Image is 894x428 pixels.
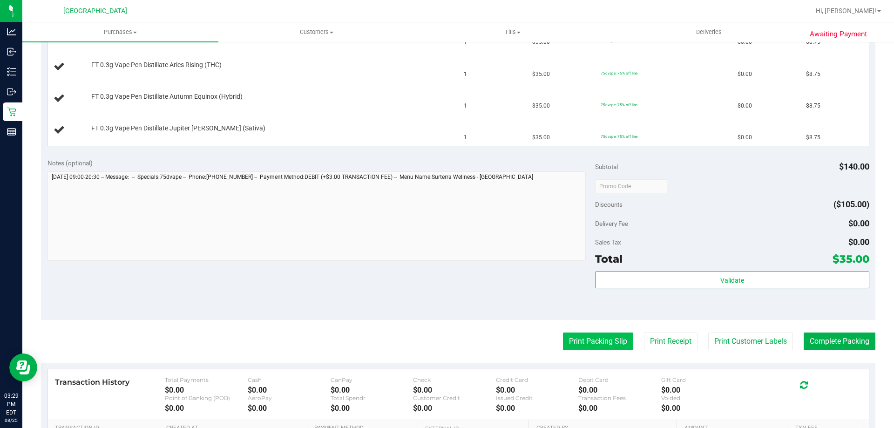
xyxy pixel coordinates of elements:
span: 75dvape: 75% off line [601,102,637,107]
span: $8.75 [806,133,820,142]
span: Customers [219,28,414,36]
inline-svg: Inventory [7,67,16,76]
div: $0.00 [165,386,248,394]
div: $0.00 [578,386,661,394]
span: Tills [415,28,610,36]
span: $0.00 [848,218,869,228]
span: $8.75 [806,102,820,110]
iframe: Resource center [9,353,37,381]
inline-svg: Outbound [7,87,16,96]
div: $0.00 [661,404,744,413]
span: 1 [464,133,467,142]
div: $0.00 [413,404,496,413]
button: Validate [595,272,869,288]
span: Delivery Fee [595,220,628,227]
span: Discounts [595,196,623,213]
span: $0.00 [738,70,752,79]
span: Awaiting Payment [810,29,867,40]
span: $35.00 [532,133,550,142]
button: Print Packing Slip [563,333,633,350]
button: Print Receipt [644,333,698,350]
div: CanPay [331,376,413,383]
div: $0.00 [248,404,331,413]
span: [GEOGRAPHIC_DATA] [63,7,127,15]
inline-svg: Retail [7,107,16,116]
span: Validate [720,277,744,284]
p: 08/25 [4,417,18,424]
div: $0.00 [248,386,331,394]
span: Hi, [PERSON_NAME]! [816,7,876,14]
span: Deliveries [684,28,734,36]
div: $0.00 [165,404,248,413]
span: 75dvape: 75% off line [601,71,637,75]
div: Cash [248,376,331,383]
inline-svg: Reports [7,127,16,136]
div: Transaction Fees [578,394,661,401]
input: Promo Code [595,179,667,193]
div: Point of Banking (POB) [165,394,248,401]
p: 03:29 PM EDT [4,392,18,417]
a: Deliveries [611,22,807,42]
a: Customers [218,22,414,42]
a: Purchases [22,22,218,42]
span: Subtotal [595,163,618,170]
div: Debit Card [578,376,661,383]
button: Print Customer Labels [708,333,793,350]
div: $0.00 [331,404,413,413]
div: Customer Credit [413,394,496,401]
span: $140.00 [839,162,869,171]
a: Tills [414,22,610,42]
span: Sales Tax [595,238,621,246]
span: 1 [464,102,467,110]
span: 1 [464,70,467,79]
span: $35.00 [532,70,550,79]
span: ($105.00) [833,199,869,209]
div: $0.00 [661,386,744,394]
div: Total Spendr [331,394,413,401]
div: Credit Card [496,376,579,383]
div: Gift Card [661,376,744,383]
span: Total [595,252,623,265]
div: $0.00 [331,386,413,394]
span: $35.00 [833,252,869,265]
div: Total Payments [165,376,248,383]
div: Issued Credit [496,394,579,401]
button: Complete Packing [804,333,875,350]
div: $0.00 [496,404,579,413]
div: Check [413,376,496,383]
span: Purchases [22,28,218,36]
span: $35.00 [532,102,550,110]
span: Notes (optional) [47,159,93,167]
div: $0.00 [496,386,579,394]
span: 75dvape: 75% off line [601,134,637,139]
inline-svg: Inbound [7,47,16,56]
span: FT 0.3g Vape Pen Distillate Autumn Equinox (Hybrid) [91,92,243,101]
span: FT 0.3g Vape Pen Distillate Jupiter [PERSON_NAME] (Sativa) [91,124,265,133]
div: $0.00 [413,386,496,394]
span: $0.00 [738,102,752,110]
inline-svg: Analytics [7,27,16,36]
span: $0.00 [848,237,869,247]
span: $8.75 [806,70,820,79]
span: $0.00 [738,133,752,142]
span: FT 0.3g Vape Pen Distillate Aries Rising (THC) [91,61,222,69]
div: Voided [661,394,744,401]
div: $0.00 [578,404,661,413]
div: AeroPay [248,394,331,401]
